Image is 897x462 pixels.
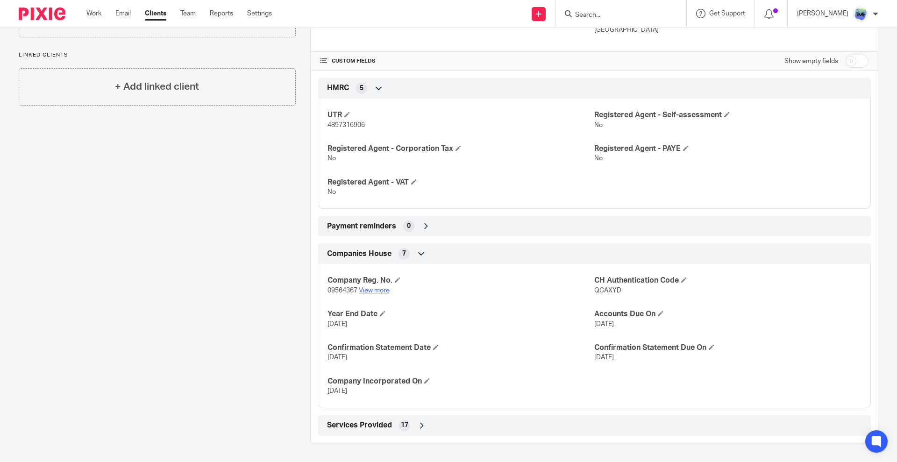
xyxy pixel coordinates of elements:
img: FINAL%20LOGO%20FOR%20TME.png [853,7,868,21]
span: 17 [401,420,408,430]
h4: Confirmation Statement Due On [594,343,861,353]
span: No [327,189,336,195]
h4: UTR [327,110,594,120]
h4: Confirmation Statement Date [327,343,594,353]
a: Work [86,9,101,18]
span: [DATE] [327,388,347,394]
h4: Registered Agent - PAYE [594,144,861,154]
h4: Company Incorporated On [327,377,594,386]
span: No [594,122,603,128]
img: Pixie [19,7,65,20]
span: [DATE] [327,321,347,327]
span: Get Support [709,10,745,17]
span: [DATE] [594,321,614,327]
a: Team [180,9,196,18]
span: [DATE] [594,354,614,361]
span: No [327,155,336,162]
h4: Company Reg. No. [327,276,594,285]
a: Email [115,9,131,18]
h4: Accounts Due On [594,309,861,319]
a: Settings [247,9,272,18]
span: Payment reminders [327,221,396,231]
span: QCAXYD [594,287,621,294]
span: 09564367 [327,287,357,294]
h4: CH Authentication Code [594,276,861,285]
span: No [594,155,603,162]
h4: + Add linked client [115,79,199,94]
h4: Registered Agent - Self-assessment [594,110,861,120]
p: [GEOGRAPHIC_DATA] [594,25,869,35]
p: Linked clients [19,51,296,59]
p: [PERSON_NAME] [797,9,848,18]
span: [DATE] [327,354,347,361]
label: Show empty fields [784,57,838,66]
span: 4897316906 [327,122,365,128]
h4: Registered Agent - VAT [327,178,594,187]
span: 7 [402,249,406,258]
span: Companies House [327,249,392,259]
span: HMRC [327,83,349,93]
span: 0 [407,221,411,231]
input: Search [574,11,658,20]
span: Services Provided [327,420,392,430]
a: Clients [145,9,166,18]
h4: CUSTOM FIELDS [320,57,594,65]
h4: Year End Date [327,309,594,319]
a: Reports [210,9,233,18]
a: View more [359,287,390,294]
h4: Registered Agent - Corporation Tax [327,144,594,154]
span: 5 [360,84,363,93]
